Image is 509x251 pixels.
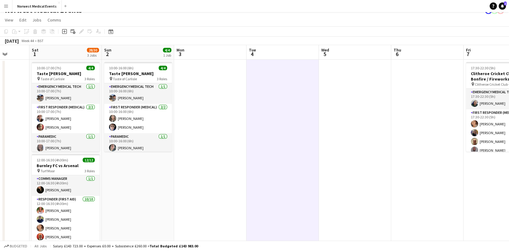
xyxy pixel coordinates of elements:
div: 1 Job [163,53,171,58]
span: Mon [177,47,184,53]
a: View [2,16,16,24]
span: 1 [31,51,38,58]
h3: Taste [PERSON_NAME] [104,71,172,76]
button: Norwest Medical Events [12,0,62,12]
span: Wed [321,47,329,53]
span: 1 [504,2,507,5]
app-card-role: Emergency Medical Tech1/110:00-17:00 (7h)[PERSON_NAME] [32,83,100,104]
a: Edit [17,16,29,24]
span: Taste of Carlisle [113,77,137,81]
app-card-role: Paramedic1/110:00-16:00 (6h)[PERSON_NAME] [104,133,172,154]
span: 4/4 [86,66,95,70]
span: 4/4 [159,66,167,70]
span: Jobs [32,17,41,23]
span: Budgeted [10,244,27,248]
span: 3 Roles [157,77,167,81]
button: Budgeted [3,243,28,249]
span: Comms [48,17,61,23]
span: Week 44 [20,38,35,43]
div: Salary £143 723.00 + Expenses £0.00 + Subsistence £260.00 = [53,244,198,248]
app-card-role: Emergency Medical Tech1/110:00-16:00 (6h)[PERSON_NAME] [104,83,172,104]
span: 28/30 [87,48,99,52]
span: Edit [19,17,26,23]
span: Tue [249,47,256,53]
a: Comms [45,16,64,24]
app-job-card: 12:00-16:30 (4h30m)12/12Burnley FC vs Arsenal Turf Moor3 RolesComms Manager1/112:00-16:30 (4h30m)... [32,154,100,244]
span: 10:00-16:00 (6h) [109,66,134,70]
app-card-role: Comms Manager1/112:00-16:30 (4h30m)[PERSON_NAME] [32,175,100,196]
a: 1 [499,2,506,10]
div: 3 Jobs [87,53,99,58]
app-job-card: 10:00-17:00 (7h)4/4Taste [PERSON_NAME] Taste of Carlisle3 RolesEmergency Medical Tech1/110:00-17:... [32,62,100,152]
span: 12:00-16:30 (4h30m) [37,158,68,162]
app-card-role: First Responder (Medical)2/210:00-17:00 (7h)[PERSON_NAME][PERSON_NAME] [32,104,100,133]
span: 17:30-22:30 (5h) [471,66,495,70]
span: Thu [394,47,401,53]
span: Total Budgeted £143 983.00 [150,244,198,248]
a: Jobs [30,16,44,24]
span: 2 [103,51,111,58]
app-job-card: 10:00-16:00 (6h)4/4Taste [PERSON_NAME] Taste of Carlisle3 RolesEmergency Medical Tech1/110:00-16:... [104,62,172,152]
span: 10:00-17:00 (7h) [37,66,61,70]
span: 6 [393,51,401,58]
span: 7 [465,51,471,58]
span: 12/12 [83,158,95,162]
span: Fri [466,47,471,53]
span: 3 Roles [84,77,95,81]
span: 4 [248,51,256,58]
h3: Taste [PERSON_NAME] [32,71,100,76]
span: View [5,17,13,23]
span: Sun [104,47,111,53]
span: Taste of Carlisle [41,77,64,81]
span: 3 [176,51,184,58]
div: [DATE] [5,38,19,44]
div: BST [38,38,44,43]
app-card-role: Paramedic1/110:00-17:00 (7h)[PERSON_NAME] [32,133,100,154]
app-card-role: First Responder (Medical)2/210:00-16:00 (6h)[PERSON_NAME][PERSON_NAME] [104,104,172,133]
h3: Burnley FC vs Arsenal [32,163,100,168]
span: 4/4 [163,48,171,52]
span: Turf Moor [41,169,55,173]
span: 3 Roles [84,169,95,173]
span: Sat [32,47,38,53]
span: All jobs [33,244,48,248]
span: 5 [320,51,329,58]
